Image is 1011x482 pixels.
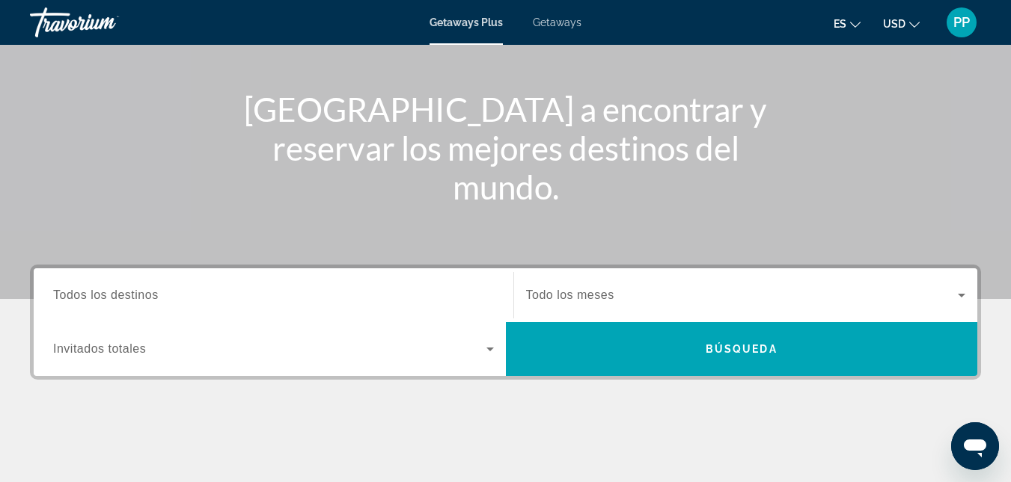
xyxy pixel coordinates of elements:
[53,342,146,355] span: Invitados totales
[533,16,581,28] a: Getaways
[942,7,981,38] button: User Menu
[883,18,905,30] span: USD
[951,422,999,470] iframe: Botón para iniciar la ventana de mensajería
[526,288,614,301] span: Todo los meses
[225,90,786,206] h1: [GEOGRAPHIC_DATA] a encontrar y reservar los mejores destinos del mundo.
[834,13,861,34] button: Change language
[430,16,503,28] a: Getaways Plus
[953,15,970,30] span: PP
[34,268,977,376] div: Search widget
[706,343,778,355] span: Búsqueda
[53,288,159,301] span: Todos los destinos
[506,322,978,376] button: Búsqueda
[30,3,180,42] a: Travorium
[834,18,846,30] span: es
[883,13,920,34] button: Change currency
